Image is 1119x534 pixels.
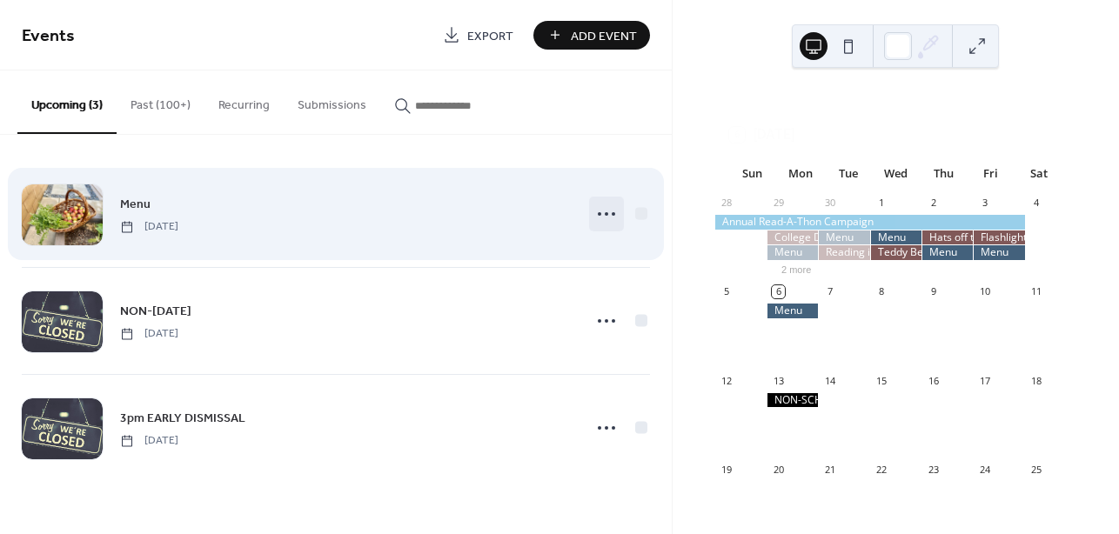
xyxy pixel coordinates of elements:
[720,464,734,477] div: 19
[1015,157,1062,191] div: Sat
[875,464,888,477] div: 22
[120,219,178,235] span: [DATE]
[823,374,836,387] div: 14
[776,157,824,191] div: Mon
[284,70,380,132] button: Submissions
[17,70,117,134] button: Upcoming (3)
[767,304,818,318] div: Menu
[921,230,973,245] div: Hats off to Reading!
[978,197,991,210] div: 3
[120,301,191,321] a: NON-[DATE]
[1030,464,1043,477] div: 25
[823,285,836,298] div: 7
[927,197,940,210] div: 2
[872,157,920,191] div: Wed
[120,196,151,214] span: Menu
[774,261,818,276] button: 2 more
[1030,197,1043,210] div: 4
[767,393,818,408] div: NON-SCHOOL DAY
[875,285,888,298] div: 8
[978,285,991,298] div: 10
[720,374,734,387] div: 12
[823,464,836,477] div: 21
[120,326,178,342] span: [DATE]
[967,157,1015,191] div: Fri
[1030,285,1043,298] div: 11
[120,303,191,321] span: NON-[DATE]
[715,93,1076,114] div: [DATE]
[117,70,204,132] button: Past (100+)
[1030,374,1043,387] div: 18
[870,245,921,260] div: Teddy Bear Share!
[720,285,734,298] div: 5
[927,464,940,477] div: 23
[927,285,940,298] div: 9
[772,464,785,477] div: 20
[120,194,151,214] a: Menu
[875,374,888,387] div: 15
[823,197,836,210] div: 30
[430,21,526,50] a: Export
[120,433,178,449] span: [DATE]
[927,374,940,387] div: 16
[767,245,818,260] div: Menu
[772,197,785,210] div: 29
[204,70,284,132] button: Recurring
[533,21,650,50] button: Add Event
[120,410,245,428] span: 3pm EARLY DISMISSAL
[772,285,785,298] div: 6
[824,157,872,191] div: Tue
[875,197,888,210] div: 1
[720,197,734,210] div: 28
[818,230,869,245] div: Menu
[978,464,991,477] div: 24
[920,157,968,191] div: Thu
[571,27,637,45] span: Add Event
[818,245,869,260] div: Reading in my Jammies!
[120,408,245,428] a: 3pm EARLY DISMISSAL
[729,157,777,191] div: Sun
[978,374,991,387] div: 17
[921,245,973,260] div: Menu
[715,215,1025,230] div: Annual Read-A-Thon Campaign
[772,374,785,387] div: 13
[870,230,921,245] div: Menu
[973,230,1024,245] div: Flashlight Friday!
[467,27,513,45] span: Export
[767,230,818,245] div: College Day!
[973,245,1024,260] div: Menu
[22,19,75,53] span: Events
